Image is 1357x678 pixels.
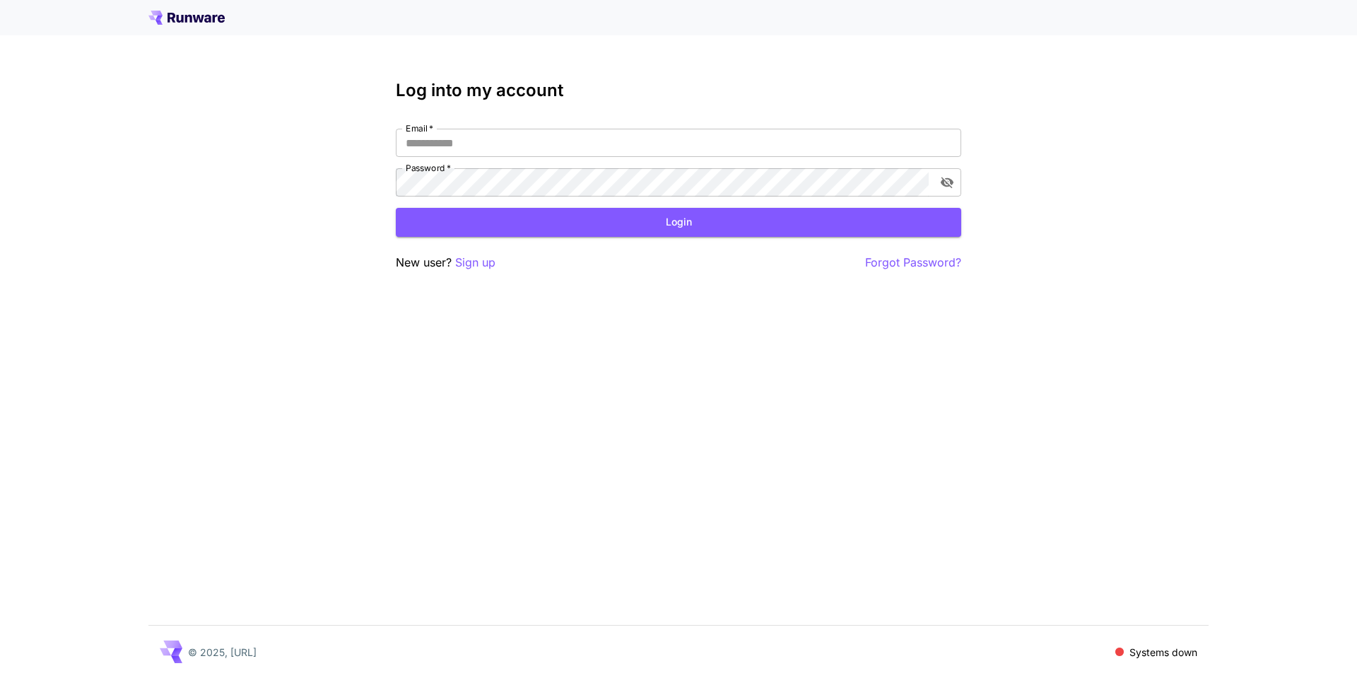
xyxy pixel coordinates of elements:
p: Systems down [1129,645,1197,660]
p: New user? [396,254,495,271]
h3: Log into my account [396,81,961,100]
button: Forgot Password? [865,254,961,271]
label: Email [406,122,433,134]
button: toggle password visibility [934,170,960,195]
label: Password [406,162,451,174]
button: Login [396,208,961,237]
button: Sign up [455,254,495,271]
p: © 2025, [URL] [188,645,257,660]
